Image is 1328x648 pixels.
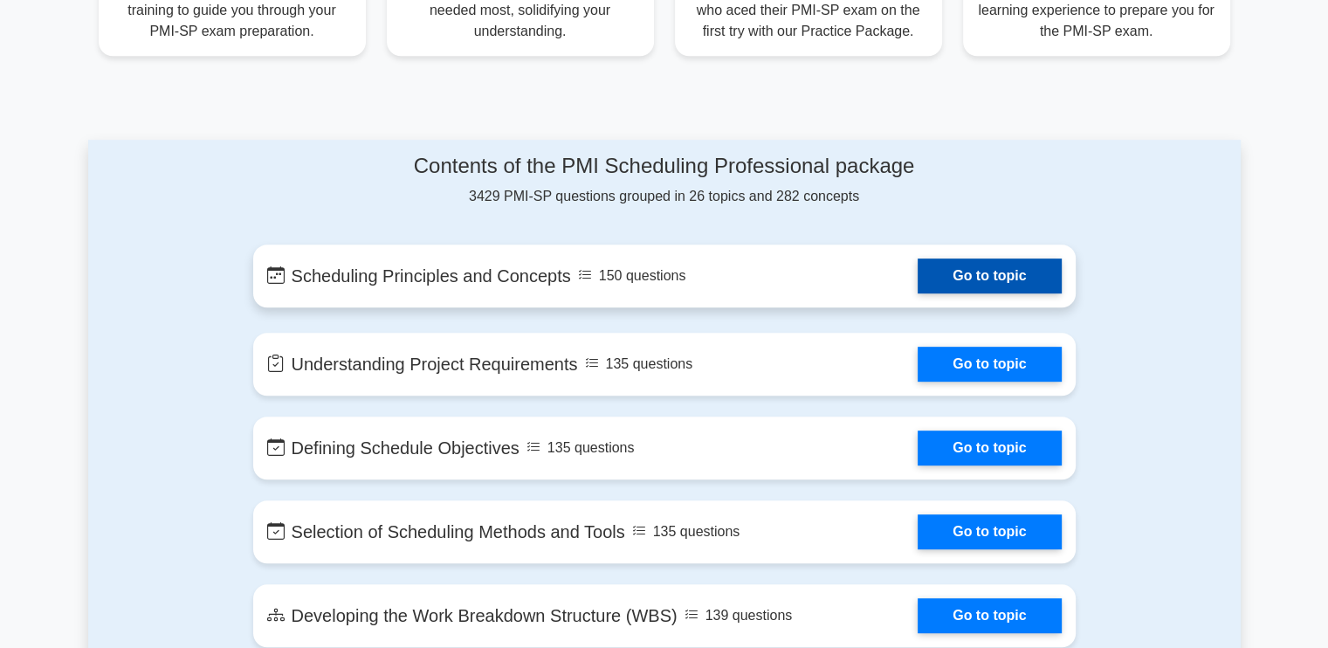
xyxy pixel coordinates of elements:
h4: Contents of the PMI Scheduling Professional package [253,154,1076,179]
a: Go to topic [918,259,1061,293]
a: Go to topic [918,514,1061,549]
a: Go to topic [918,598,1061,633]
a: Go to topic [918,347,1061,382]
a: Go to topic [918,431,1061,465]
div: 3429 PMI-SP questions grouped in 26 topics and 282 concepts [253,154,1076,207]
